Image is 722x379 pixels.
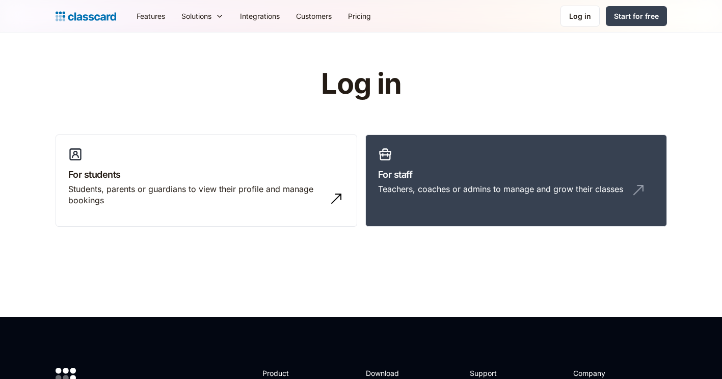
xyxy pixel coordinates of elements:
div: Solutions [173,5,232,28]
a: Customers [288,5,340,28]
div: Students, parents or guardians to view their profile and manage bookings [68,183,324,206]
div: Teachers, coaches or admins to manage and grow their classes [378,183,623,195]
a: For studentsStudents, parents or guardians to view their profile and manage bookings [56,134,357,227]
h3: For students [68,168,344,181]
a: Log in [560,6,600,26]
h3: For staff [378,168,654,181]
h1: Log in [199,68,523,100]
a: home [56,9,116,23]
h2: Company [573,368,641,378]
a: Features [128,5,173,28]
div: Start for free [614,11,659,21]
h2: Support [470,368,511,378]
h2: Product [262,368,317,378]
a: For staffTeachers, coaches or admins to manage and grow their classes [365,134,667,227]
div: Log in [569,11,591,21]
h2: Download [366,368,408,378]
a: Start for free [606,6,667,26]
a: Integrations [232,5,288,28]
div: Solutions [181,11,211,21]
a: Pricing [340,5,379,28]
